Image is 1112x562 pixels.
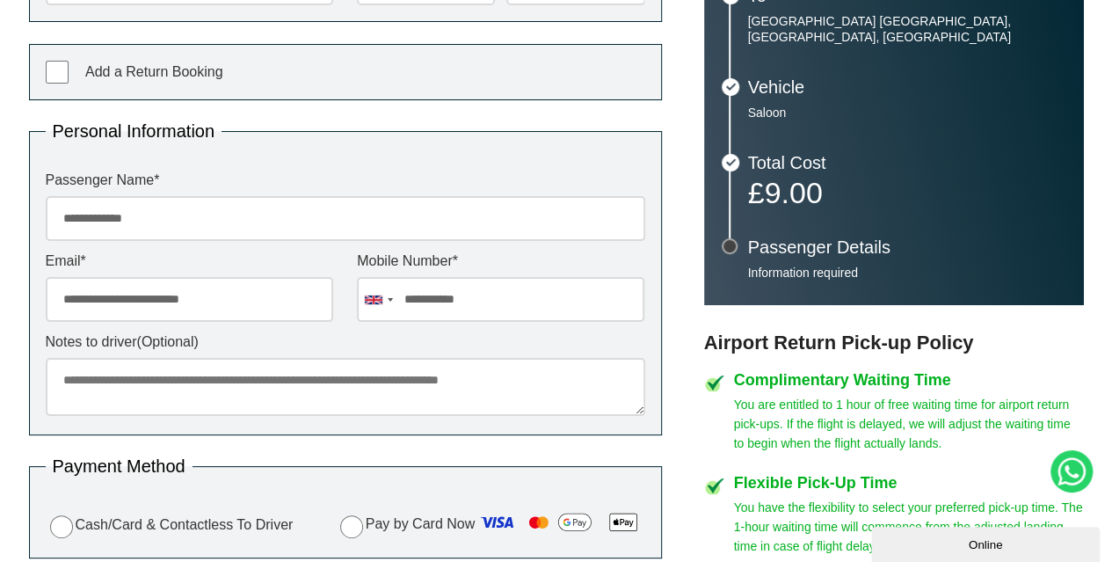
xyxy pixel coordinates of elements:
label: Email [46,254,333,268]
p: Saloon [748,105,1066,120]
div: United Kingdom: +44 [358,278,398,321]
h3: Vehicle [748,78,1066,96]
label: Notes to driver [46,335,645,349]
legend: Payment Method [46,457,193,475]
p: Information required [748,265,1066,281]
p: £ [748,180,1066,205]
p: [GEOGRAPHIC_DATA] [GEOGRAPHIC_DATA], [GEOGRAPHIC_DATA], [GEOGRAPHIC_DATA] [748,13,1066,45]
span: (Optional) [137,334,199,349]
h3: Airport Return Pick-up Policy [704,332,1084,354]
label: Cash/Card & Contactless To Driver [46,513,294,538]
h3: Passenger Details [748,238,1066,256]
p: You are entitled to 1 hour of free waiting time for airport return pick-ups. If the flight is del... [734,395,1084,453]
iframe: chat widget [871,523,1103,562]
input: Add a Return Booking [46,61,69,84]
span: Add a Return Booking [85,64,223,79]
label: Mobile Number [357,254,644,268]
h4: Flexible Pick-Up Time [734,475,1084,491]
legend: Personal Information [46,122,222,140]
label: Pay by Card Now [336,508,645,542]
label: Passenger Name [46,173,645,187]
h3: Total Cost [748,154,1066,172]
h4: Complimentary Waiting Time [734,372,1084,388]
input: Pay by Card Now [340,515,363,538]
input: Cash/Card & Contactless To Driver [50,515,73,538]
span: 9.00 [764,176,822,209]
p: You have the flexibility to select your preferred pick-up time. The 1-hour waiting time will comm... [734,498,1084,556]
